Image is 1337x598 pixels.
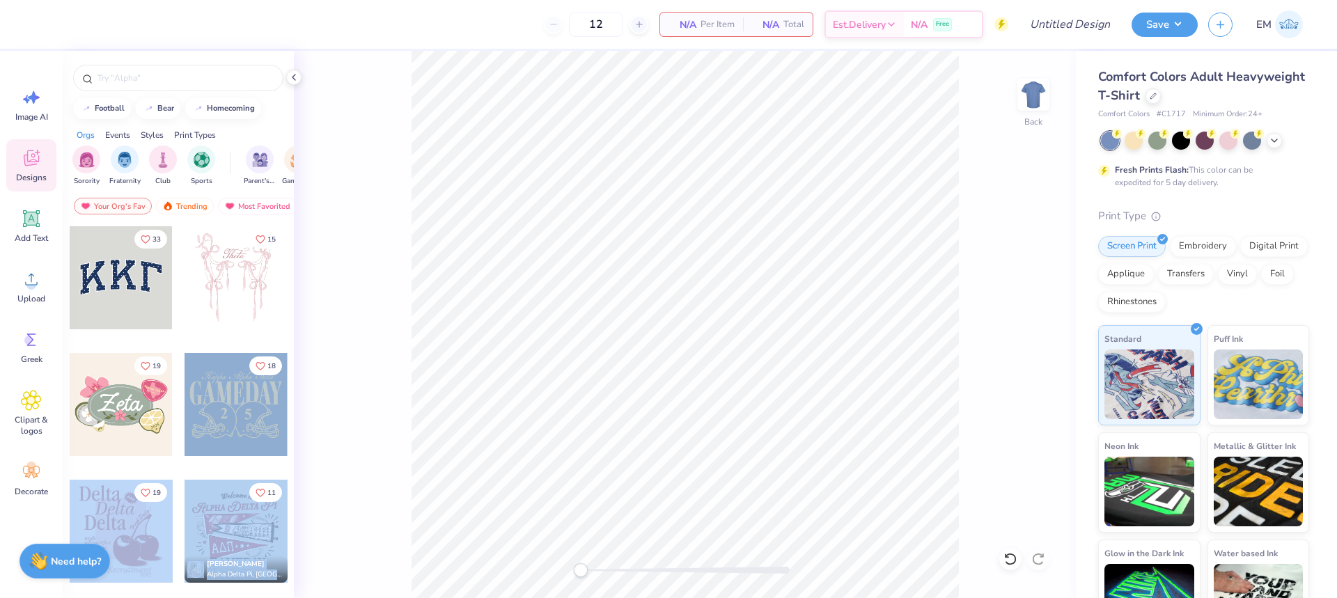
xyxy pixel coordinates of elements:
img: trend_line.gif [143,104,155,113]
span: Add Text [15,233,48,244]
div: Print Type [1098,208,1309,224]
img: most_fav.gif [80,201,91,211]
span: Club [155,176,171,187]
input: Untitled Design [1019,10,1121,38]
img: Sorority Image [79,152,95,168]
div: bear [157,104,174,112]
span: Metallic & Glitter Ink [1214,439,1296,453]
button: Like [134,230,167,249]
input: Try "Alpha" [96,71,274,85]
button: football [73,98,131,119]
div: This color can be expedited for 5 day delivery. [1115,164,1286,189]
span: 18 [267,363,276,370]
span: Greek [21,354,42,365]
a: EM [1250,10,1309,38]
input: – – [569,12,623,37]
span: Comfort Colors [1098,109,1150,120]
img: trend_line.gif [81,104,92,113]
img: Metallic & Glitter Ink [1214,457,1304,526]
div: filter for Parent's Weekend [244,145,276,187]
div: Embroidery [1170,236,1236,257]
span: Upload [17,293,45,304]
span: Free [936,19,949,29]
span: 19 [153,489,161,496]
span: 33 [153,236,161,243]
div: Rhinestones [1098,292,1166,313]
span: Glow in the Dark Ink [1104,546,1184,560]
div: homecoming [207,104,255,112]
button: filter button [282,145,314,187]
button: filter button [187,145,215,187]
div: Events [105,129,130,141]
div: filter for Sports [187,145,215,187]
img: Back [1019,81,1047,109]
span: N/A [668,17,696,32]
button: Save [1132,13,1198,37]
div: filter for Game Day [282,145,314,187]
div: football [95,104,125,112]
div: Applique [1098,264,1154,285]
span: Water based Ink [1214,546,1278,560]
button: filter button [149,145,177,187]
span: Alpha Delta Pi, [GEOGRAPHIC_DATA][US_STATE] at [GEOGRAPHIC_DATA] [207,569,282,580]
div: Digital Print [1240,236,1308,257]
img: Puff Ink [1214,349,1304,419]
img: Emily Mcclelland [1275,10,1303,38]
button: Like [134,356,167,375]
div: Trending [156,198,214,214]
div: Styles [141,129,164,141]
span: Est. Delivery [833,17,886,32]
button: Like [249,230,282,249]
span: Comfort Colors Adult Heavyweight T-Shirt [1098,68,1305,104]
span: Sports [191,176,212,187]
button: filter button [109,145,141,187]
img: Club Image [155,152,171,168]
span: Fraternity [109,176,141,187]
button: bear [136,98,180,119]
img: Sports Image [194,152,210,168]
img: most_fav.gif [224,201,235,211]
span: Image AI [15,111,48,123]
div: Print Types [174,129,216,141]
span: 19 [153,363,161,370]
button: filter button [244,145,276,187]
span: 11 [267,489,276,496]
span: Game Day [282,176,314,187]
div: Foil [1261,264,1294,285]
div: Transfers [1158,264,1214,285]
span: Designs [16,172,47,183]
div: Your Org's Fav [74,198,152,214]
span: N/A [751,17,779,32]
div: filter for Sorority [72,145,100,187]
div: Back [1024,116,1042,128]
img: Standard [1104,349,1194,419]
span: Parent's Weekend [244,176,276,187]
strong: Fresh Prints Flash: [1115,164,1189,175]
span: Standard [1104,331,1141,346]
img: Fraternity Image [117,152,132,168]
img: trending.gif [162,201,173,211]
span: [PERSON_NAME] [207,559,265,569]
div: filter for Fraternity [109,145,141,187]
span: Minimum Order: 24 + [1193,109,1262,120]
div: Orgs [77,129,95,141]
div: filter for Club [149,145,177,187]
span: Decorate [15,486,48,497]
div: Accessibility label [574,563,588,577]
span: Sorority [74,176,100,187]
img: Game Day Image [290,152,306,168]
span: Puff Ink [1214,331,1243,346]
span: N/A [911,17,928,32]
strong: Need help? [51,555,101,568]
img: trend_line.gif [193,104,204,113]
img: Neon Ink [1104,457,1194,526]
button: filter button [72,145,100,187]
span: Neon Ink [1104,439,1139,453]
span: Clipart & logos [8,414,54,436]
button: Like [249,483,282,502]
img: Parent's Weekend Image [252,152,268,168]
span: Per Item [701,17,735,32]
button: Like [134,483,167,502]
span: 15 [267,236,276,243]
span: Total [783,17,804,32]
